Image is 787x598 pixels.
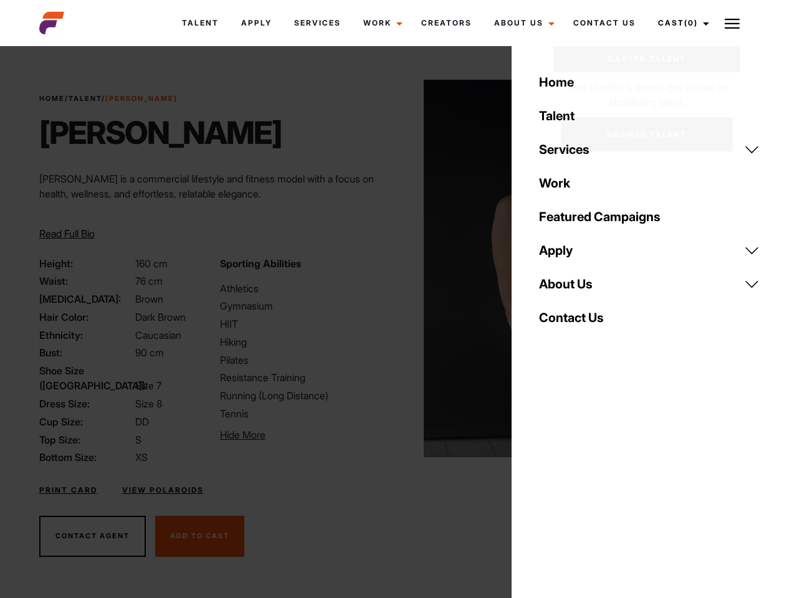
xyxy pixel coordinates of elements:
[220,370,386,385] li: Resistance Training
[532,99,767,133] a: Talent
[39,396,133,411] span: Dress Size:
[684,18,698,27] span: (0)
[725,16,740,31] img: Burger icon
[220,426,236,427] li: Yoga
[532,65,767,99] a: Home
[561,117,733,151] a: Browse Talent
[105,94,178,103] strong: [PERSON_NAME]
[39,310,133,325] span: Hair Color:
[135,329,181,341] span: Caucasian
[483,6,562,40] a: About Us
[39,11,64,36] img: cropped-aefm-brand-fav-22-square.png
[39,227,95,240] span: Read Full Bio
[171,6,230,40] a: Talent
[39,414,133,429] span: Cup Size:
[220,298,386,313] li: Gymnasium
[39,273,133,288] span: Waist:
[39,345,133,360] span: Bust:
[135,434,141,446] span: S
[220,353,386,368] li: Pilates
[553,46,740,72] a: Casted Talent
[39,256,133,271] span: Height:
[122,485,204,496] a: View Polaroids
[220,388,386,403] li: Running (Long Distance)
[39,432,133,447] span: Top Size:
[39,363,133,393] span: Shoe Size ([GEOGRAPHIC_DATA]):
[410,6,483,40] a: Creators
[170,531,229,540] span: Add To Cast
[220,335,386,349] li: Hiking
[532,133,767,166] a: Services
[39,485,97,496] a: Print Card
[39,171,386,201] p: [PERSON_NAME] is a commercial lifestyle and fitness model with a focus on health, wellness, and e...
[352,6,410,40] a: Work
[647,6,717,40] a: Cast(0)
[532,234,767,267] a: Apply
[532,200,767,234] a: Featured Campaigns
[220,281,386,296] li: Athletics
[230,6,283,40] a: Apply
[135,346,164,359] span: 90 cm
[135,379,161,392] span: Size 7
[39,328,133,343] span: Ethnicity:
[135,415,149,428] span: DD
[39,450,133,465] span: Bottom Size:
[39,93,178,104] span: / /
[220,424,236,425] li: Volleyball
[532,267,767,301] a: About Us
[39,211,386,256] p: Through her modeling and wellness brand, HEAL, she inspires others on their wellness journeys—cha...
[135,275,163,287] span: 76 cm
[220,257,301,270] strong: Sporting Abilities
[135,257,168,270] span: 160 cm
[39,94,65,103] a: Home
[283,6,352,40] a: Services
[135,397,162,410] span: Size 8
[39,226,95,241] button: Read Full Bio
[155,516,244,557] button: Add To Cast
[532,301,767,335] a: Contact Us
[135,451,148,463] span: XS
[220,406,386,421] li: Tennis
[135,311,186,323] span: Dark Brown
[562,6,647,40] a: Contact Us
[69,94,102,103] a: Talent
[39,292,133,306] span: [MEDICAL_DATA]:
[220,316,386,331] li: HIIT
[135,293,163,305] span: Brown
[553,72,740,110] p: Your shortlist is empty, get started by shortlisting talent.
[220,429,265,441] span: Hide More
[39,114,282,151] h1: [PERSON_NAME]
[39,516,146,557] button: Contact Agent
[532,166,767,200] a: Work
